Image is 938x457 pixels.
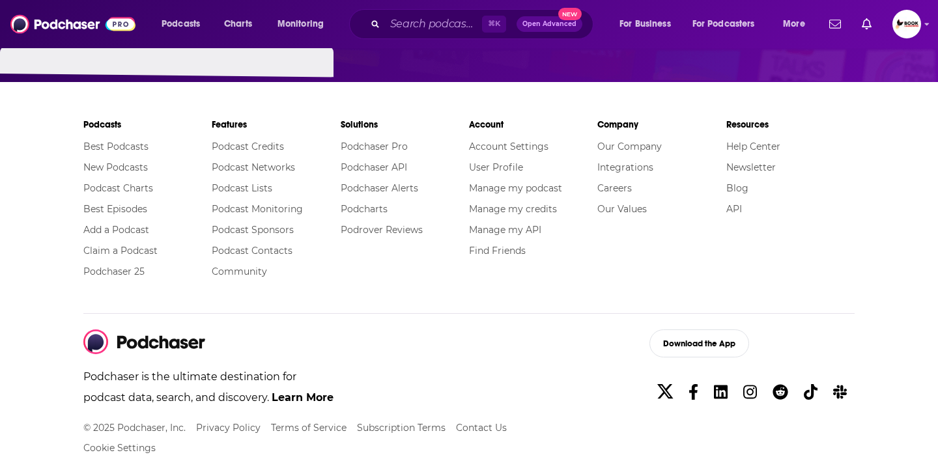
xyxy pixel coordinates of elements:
[216,14,260,35] a: Charts
[774,14,821,35] button: open menu
[83,224,149,236] a: Add a Podcast
[357,422,446,434] a: Subscription Terms
[469,161,523,173] a: User Profile
[224,15,252,33] span: Charts
[824,13,846,35] a: Show notifications dropdown
[597,203,647,215] a: Our Values
[892,10,921,38] span: Logged in as BookLaunchers
[362,9,606,39] div: Search podcasts, credits, & more...
[522,21,576,27] span: Open Advanced
[709,378,733,407] a: Linkedin
[767,378,793,407] a: Reddit
[649,329,749,357] button: Download the App
[341,203,388,215] a: Podcharts
[152,14,217,35] button: open menu
[597,182,632,194] a: Careers
[726,113,855,136] li: Resources
[482,16,506,33] span: ⌘ K
[212,224,294,236] a: Podcast Sponsors
[83,266,145,277] a: Podchaser 25
[341,161,407,173] a: Podchaser API
[726,182,748,194] a: Blog
[212,141,284,152] a: Podcast Credits
[892,10,921,38] button: Show profile menu
[162,15,200,33] span: Podcasts
[456,422,507,434] a: Contact Us
[83,161,148,173] a: New Podcasts
[212,203,303,215] a: Podcast Monitoring
[341,224,423,236] a: Podrover Reviews
[799,378,823,407] a: TikTok
[469,245,526,256] a: Find Friends
[83,113,212,136] li: Podcasts
[469,141,548,152] a: Account Settings
[610,14,687,35] button: open menu
[83,367,335,419] p: Podchaser is the ultimate destination for podcast data, search, and discovery.
[212,161,295,173] a: Podcast Networks
[892,10,921,38] img: User Profile
[683,378,703,407] a: Facebook
[517,16,582,32] button: Open AdvancedNew
[469,224,541,236] a: Manage my API
[272,391,334,404] a: Learn More
[268,14,341,35] button: open menu
[597,113,726,136] li: Company
[619,15,671,33] span: For Business
[469,182,562,194] a: Manage my podcast
[726,161,776,173] a: Newsletter
[652,378,678,407] a: X/Twitter
[212,245,292,256] a: Podcast Contacts
[83,442,156,454] button: Cookie Settings
[558,8,582,20] span: New
[83,245,158,256] a: Claim a Podcast
[597,141,662,152] a: Our Company
[783,15,805,33] span: More
[83,329,206,354] img: Podchaser - Follow, Share and Rate Podcasts
[597,161,653,173] a: Integrations
[10,12,135,36] img: Podchaser - Follow, Share and Rate Podcasts
[341,182,418,194] a: Podchaser Alerts
[83,203,147,215] a: Best Episodes
[385,14,482,35] input: Search podcasts, credits, & more...
[469,113,597,136] li: Account
[271,422,347,434] a: Terms of Service
[738,378,762,407] a: Instagram
[212,182,272,194] a: Podcast Lists
[341,113,469,136] li: Solutions
[828,378,852,407] a: Slack
[726,141,780,152] a: Help Center
[83,182,153,194] a: Podcast Charts
[196,422,261,434] a: Privacy Policy
[83,419,186,437] li: © 2025 Podchaser, Inc.
[277,15,324,33] span: Monitoring
[692,15,755,33] span: For Podcasters
[83,141,149,152] a: Best Podcasts
[212,113,340,136] li: Features
[857,13,877,35] a: Show notifications dropdown
[684,14,774,35] button: open menu
[212,266,267,277] a: Community
[469,203,557,215] a: Manage my credits
[726,203,742,215] a: API
[341,141,408,152] a: Podchaser Pro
